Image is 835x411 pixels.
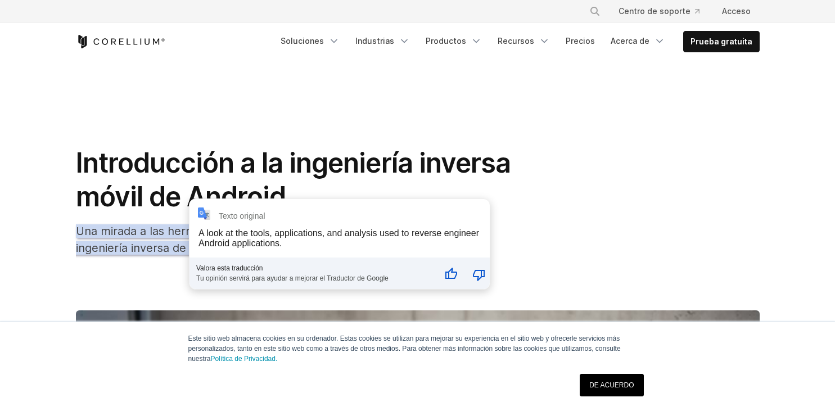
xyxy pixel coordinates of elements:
[690,37,752,46] font: Prueba gratuita
[76,35,165,48] a: Página de inicio de Corellium
[580,374,643,396] a: DE ACUERDO
[211,355,278,363] a: Política de Privacidad.
[219,211,265,220] div: Texto original
[188,335,621,363] font: Este sitio web almacena cookies en su ordenador. Estas cookies se utilizan para mejorar su experi...
[198,228,479,248] div: A look at the tools, applications, and analysis used to reverse engineer Android applications.
[355,36,394,46] font: Industrias
[431,261,458,288] button: Buena traducción
[281,36,324,46] font: Soluciones
[589,381,634,389] font: DE ACUERDO
[274,31,760,52] div: Menú de navegación
[426,36,466,46] font: Productos
[459,261,486,288] button: Mala traducción
[498,36,534,46] font: Recursos
[76,224,482,255] font: Una mirada a las herramientas, aplicaciones y análisis utilizados para realizar ingeniería invers...
[566,36,595,46] font: Precios
[196,264,427,272] div: Valora esta traducción
[196,272,427,282] div: Tu opinión servirá para ayudar a mejorar el Traductor de Google
[611,36,649,46] font: Acerca de
[76,146,511,213] font: Introducción a la ingeniería inversa móvil de Android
